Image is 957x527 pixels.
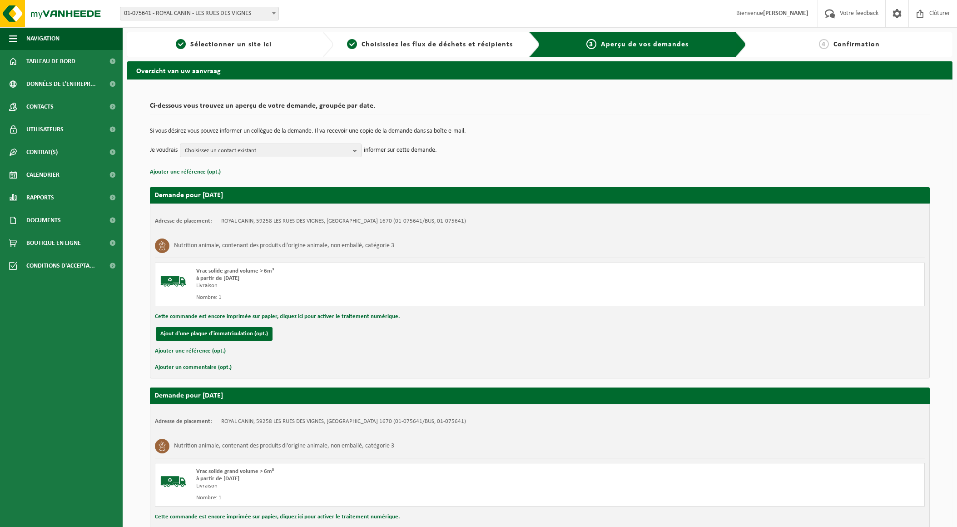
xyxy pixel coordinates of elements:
button: Ajouter un commentaire (opt.) [155,362,232,373]
span: Documents [26,209,61,232]
span: Vrac solide grand volume > 6m³ [196,268,274,274]
strong: Adresse de placement: [155,218,212,224]
img: BL-SO-LV.png [160,468,187,495]
span: 01-075641 - ROYAL CANIN - LES RUES DES VIGNES [120,7,279,20]
h2: Overzicht van uw aanvraag [127,61,952,79]
span: Rapports [26,186,54,209]
span: Choisissez un contact existant [185,144,349,158]
h3: Nutrition animale, contenant des produits dl'origine animale, non emballé, catégorie 3 [174,239,394,253]
span: Contacts [26,95,54,118]
h2: Ci-dessous vous trouvez un aperçu de votre demande, groupée par date. [150,102,930,114]
a: 2Choisissiez les flux de déchets et récipients [338,39,521,50]
span: Vrac solide grand volume > 6m³ [196,468,274,474]
span: Navigation [26,27,60,50]
div: Livraison [196,482,576,490]
a: 1Sélectionner un site ici [132,39,315,50]
span: 4 [819,39,829,49]
td: ROYAL CANIN, 59258 LES RUES DES VIGNES, [GEOGRAPHIC_DATA] 1670 (01-075641/BUS, 01-075641) [221,418,466,425]
strong: à partir de [DATE] [196,476,239,482]
button: Ajouter une référence (opt.) [155,345,226,357]
span: Boutique en ligne [26,232,81,254]
button: Ajout d'une plaque d'immatriculation (opt.) [156,327,273,341]
button: Cette commande est encore imprimée sur papier, cliquez ici pour activer le traitement numérique. [155,511,400,523]
strong: à partir de [DATE] [196,275,239,281]
div: Livraison [196,282,576,289]
span: Sélectionner un site ici [190,41,272,48]
span: Utilisateurs [26,118,64,141]
span: Données de l'entrepr... [26,73,96,95]
span: Choisissiez les flux de déchets et récipients [362,41,513,48]
span: Tableau de bord [26,50,75,73]
span: Contrat(s) [26,141,58,164]
p: informer sur cette demande. [364,144,437,157]
span: 01-075641 - ROYAL CANIN - LES RUES DES VIGNES [120,7,278,20]
img: BL-SO-LV.png [160,268,187,295]
button: Ajouter une référence (opt.) [150,166,221,178]
td: ROYAL CANIN, 59258 LES RUES DES VIGNES, [GEOGRAPHIC_DATA] 1670 (01-075641/BUS, 01-075641) [221,218,466,225]
p: Si vous désirez vous pouvez informer un collègue de la demande. Il va recevoir une copie de la de... [150,128,930,134]
strong: [PERSON_NAME] [763,10,808,17]
span: 1 [176,39,186,49]
p: Je voudrais [150,144,178,157]
button: Choisissez un contact existant [180,144,362,157]
strong: Demande pour [DATE] [154,392,223,399]
span: Aperçu de vos demandes [601,41,689,48]
span: Confirmation [833,41,880,48]
span: 3 [586,39,596,49]
span: Calendrier [26,164,60,186]
span: Conditions d'accepta... [26,254,95,277]
div: Nombre: 1 [196,294,576,301]
h3: Nutrition animale, contenant des produits dl'origine animale, non emballé, catégorie 3 [174,439,394,453]
span: 2 [347,39,357,49]
button: Cette commande est encore imprimée sur papier, cliquez ici pour activer le traitement numérique. [155,311,400,323]
strong: Adresse de placement: [155,418,212,424]
div: Nombre: 1 [196,494,576,502]
strong: Demande pour [DATE] [154,192,223,199]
